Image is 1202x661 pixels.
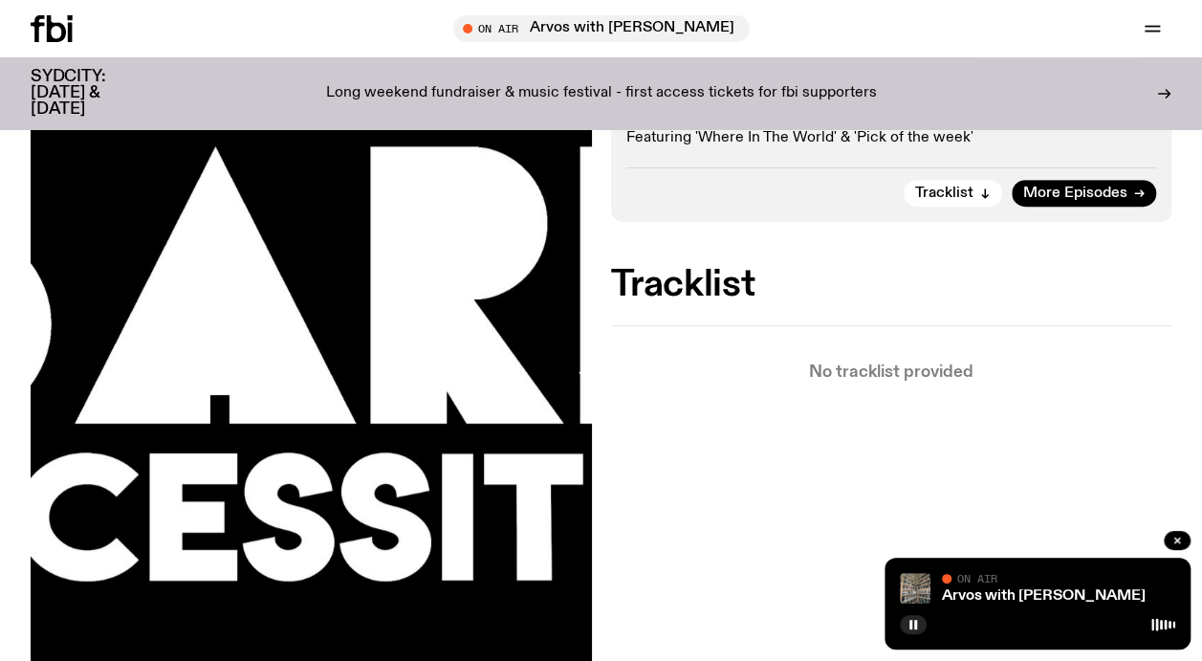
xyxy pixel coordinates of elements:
[611,364,1172,381] p: No tracklist provided
[904,180,1002,207] button: Tracklist
[942,588,1146,604] a: Arvos with [PERSON_NAME]
[326,85,877,102] p: Long weekend fundraiser & music festival - first access tickets for fbi supporters
[626,129,1157,147] p: Featuring 'Where In The World' & 'Pick of the week'
[1023,187,1127,201] span: More Episodes
[957,572,997,584] span: On Air
[611,268,1172,302] h2: Tracklist
[1012,180,1156,207] a: More Episodes
[31,69,153,118] h3: SYDCITY: [DATE] & [DATE]
[453,15,750,42] button: On AirArvos with [PERSON_NAME]
[915,187,973,201] span: Tracklist
[900,573,930,604] img: A corner shot of the fbi music library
